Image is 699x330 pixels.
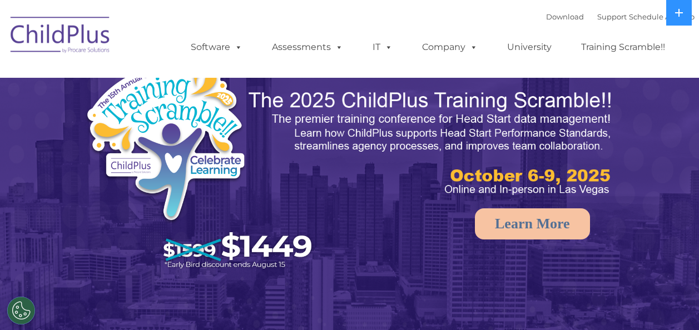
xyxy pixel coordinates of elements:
[411,36,489,58] a: Company
[597,12,627,21] a: Support
[546,12,584,21] a: Download
[475,208,590,239] a: Learn More
[5,9,116,64] img: ChildPlus by Procare Solutions
[496,36,563,58] a: University
[261,36,354,58] a: Assessments
[570,36,676,58] a: Training Scramble!!
[180,36,254,58] a: Software
[546,12,695,21] font: |
[361,36,404,58] a: IT
[7,297,35,324] button: Cookies Settings
[629,12,695,21] a: Schedule A Demo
